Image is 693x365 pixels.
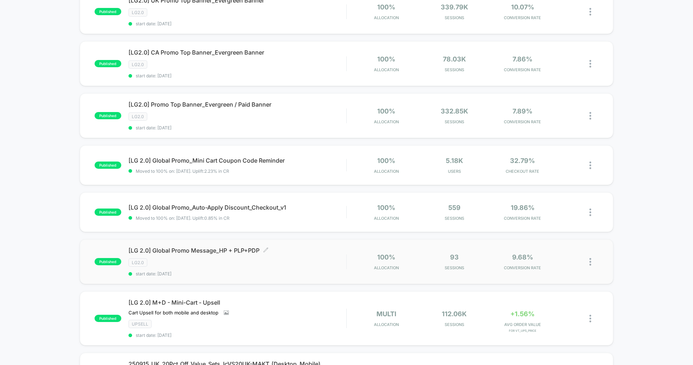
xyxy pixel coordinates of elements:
span: published [95,162,121,169]
span: AVG ORDER VALUE [490,322,555,327]
span: Allocation [374,67,399,72]
span: [LG 2.0] M+D - Mini-Cart - Upsell [128,299,346,306]
span: [LG2.0] CA Promo Top Banner_Evergreen Banner [128,49,346,56]
span: 100% [377,157,395,164]
span: Cart Upsell for both mobile and desktop [128,310,218,315]
span: 100% [377,3,395,11]
span: Sessions [422,67,487,72]
span: Sessions [422,265,487,270]
span: Allocation [374,119,399,124]
span: 100% [377,107,395,115]
span: 100% [377,55,395,63]
span: 19.86% [511,204,535,211]
img: close [589,112,591,120]
span: start date: [DATE] [128,125,346,130]
span: 7.89% [513,107,532,115]
img: close [589,315,591,322]
span: 100% [377,253,395,261]
span: 78.03k [443,55,466,63]
span: start date: [DATE] [128,332,346,338]
span: 9.68% [512,253,533,261]
span: for VT_UpS_Price [490,329,555,332]
span: multi [376,310,396,318]
span: 100% [377,204,395,211]
span: [LG 2.0] Global Promo_Auto-Apply Discount_Checkout_v1 [128,204,346,211]
span: [LG 2.0] Global Promo Message_HP + PLP+PDP [128,247,346,254]
span: published [95,60,121,67]
span: published [95,112,121,119]
span: 93 [450,253,459,261]
span: Sessions [422,119,487,124]
span: +1.56% [510,310,535,318]
span: 339.79k [441,3,468,11]
span: LG2.0 [128,112,147,121]
img: close [589,258,591,266]
span: 7.86% [513,55,532,63]
img: close [589,60,591,68]
span: LG2.0 [128,258,147,267]
span: start date: [DATE] [128,73,346,78]
span: [LG 2.0] Global Promo_Mini Cart Coupon Code Reminder [128,157,346,164]
img: close [589,209,591,216]
span: 112.06k [442,310,467,318]
span: 5.18k [446,157,463,164]
span: Allocation [374,15,399,20]
span: CONVERSION RATE [490,265,555,270]
span: published [95,209,121,216]
span: start date: [DATE] [128,21,346,26]
span: [LG2.0] Promo Top Banner_Evergreen / Paid Banner [128,101,346,108]
span: 10.07% [511,3,534,11]
span: Users [422,169,487,174]
span: CONVERSION RATE [490,119,555,124]
span: 559 [448,204,461,211]
span: published [95,8,121,15]
span: CONVERSION RATE [490,67,555,72]
span: published [95,315,121,322]
span: Allocation [374,265,399,270]
span: CONVERSION RATE [490,15,555,20]
span: CONVERSION RATE [490,216,555,221]
span: 32.79% [510,157,535,164]
span: Sessions [422,216,487,221]
span: published [95,258,121,265]
span: start date: [DATE] [128,271,346,276]
span: Allocation [374,169,399,174]
span: Allocation [374,322,399,327]
span: Allocation [374,216,399,221]
span: Sessions [422,15,487,20]
span: LG2.0 [128,60,147,69]
img: close [589,8,591,16]
span: LG2.0 [128,8,147,17]
span: 332.85k [441,107,468,115]
span: CHECKOUT RATE [490,169,555,174]
span: Upsell [128,320,152,328]
span: Moved to 100% on: [DATE] . Uplift: 2.23% in CR [136,168,229,174]
span: Sessions [422,322,487,327]
img: close [589,162,591,169]
span: Moved to 100% on: [DATE] . Uplift: 0.85% in CR [136,215,230,221]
